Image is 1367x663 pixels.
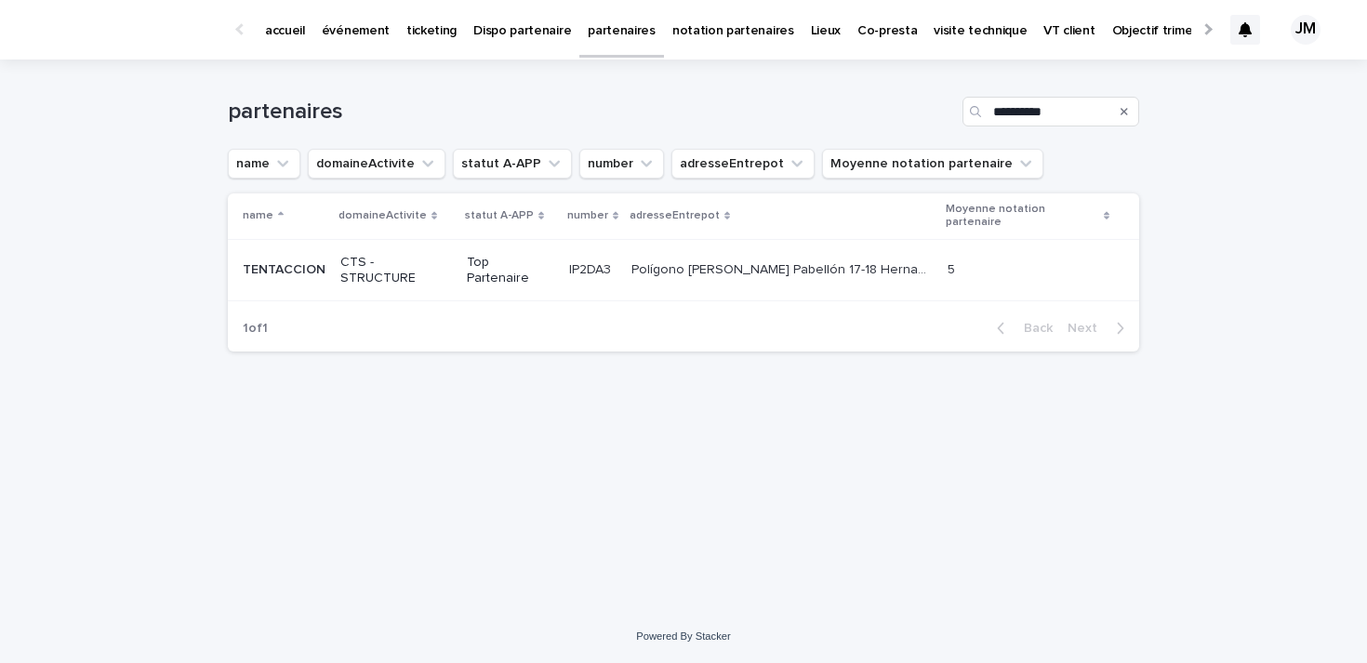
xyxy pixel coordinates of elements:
[671,149,815,179] button: adresseEntrepot
[228,239,1139,301] tr: TENTACCIONTENTACCION CTS - STRUCTURETop PartenaireIP2DA3IP2DA3 Polígono [PERSON_NAME] Pabellón 17...
[946,199,1099,233] p: Moyenne notation partenaire
[1291,15,1321,45] div: JM
[465,206,534,226] p: statut A-APP
[630,206,720,226] p: adresseEntrepot
[1068,322,1108,335] span: Next
[228,306,283,351] p: 1 of 1
[1060,320,1139,337] button: Next
[822,149,1043,179] button: Moyenne notation partenaire
[467,255,554,286] p: Top Partenaire
[948,259,959,278] p: 5
[636,630,730,642] a: Powered By Stacker
[228,149,300,179] button: name
[982,320,1060,337] button: Back
[579,149,664,179] button: number
[962,97,1139,126] input: Search
[1013,322,1053,335] span: Back
[243,259,329,278] p: TENTACCION
[453,149,572,179] button: statut A-APP
[308,149,445,179] button: domaineActivite
[228,99,955,126] h1: partenaires
[569,259,615,278] p: IP2DA3
[37,11,218,48] img: Ls34BcGeRexTGTNfXpUC
[338,206,427,226] p: domaineActivite
[631,259,936,278] p: Polígono Ibai Ondo Pabellón 17-18 Hernani 20120 Guipúzcoa
[340,255,452,286] p: CTS - STRUCTURE
[243,206,273,226] p: name
[567,206,608,226] p: number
